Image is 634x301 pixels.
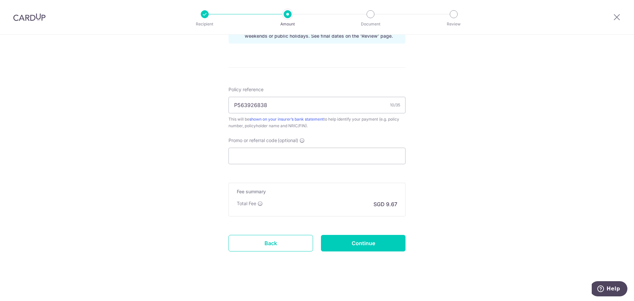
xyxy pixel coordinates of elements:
[373,200,397,208] p: SGD 9.67
[229,86,264,93] label: Policy reference
[429,21,478,27] p: Review
[229,235,313,251] a: Back
[237,200,256,207] p: Total Fee
[249,117,324,122] a: shown on your insurer’s bank statement
[346,21,395,27] p: Document
[229,116,405,129] div: This will be to help identify your payment (e.g. policy number, policyholder name and NRIC/FIN).
[278,137,298,144] span: (optional)
[229,137,277,144] span: Promo or referral code
[592,281,627,298] iframe: Opens a widget where you can find more information
[263,21,312,27] p: Amount
[390,102,400,108] div: 10/35
[237,188,397,195] h5: Fee summary
[13,13,46,21] img: CardUp
[180,21,229,27] p: Recipient
[321,235,405,251] input: Continue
